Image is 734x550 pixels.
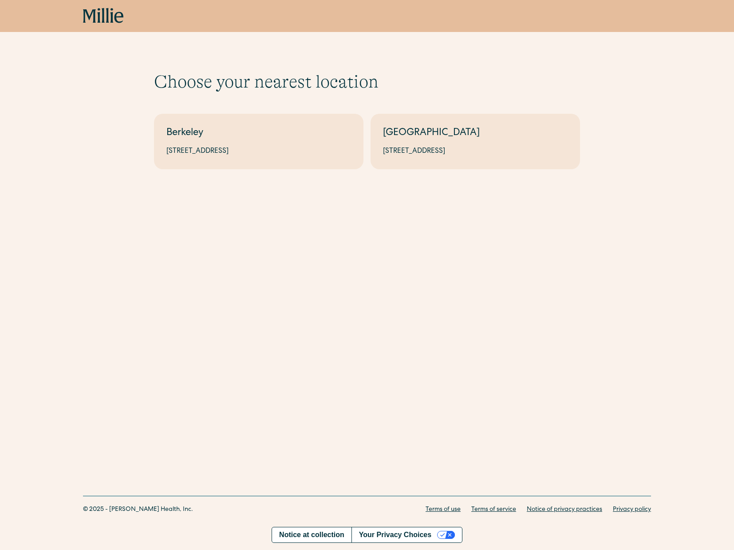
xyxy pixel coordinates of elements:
button: Your Privacy Choices [351,527,462,542]
a: Berkeley[STREET_ADDRESS] [154,114,363,169]
a: Terms of use [426,505,461,514]
h1: Choose your nearest location [154,71,580,92]
a: Notice of privacy practices [527,505,602,514]
div: [STREET_ADDRESS] [166,146,351,157]
div: © 2025 - [PERSON_NAME] Health, Inc. [83,505,193,514]
div: Berkeley [166,126,351,141]
a: Notice at collection [272,527,351,542]
a: [GEOGRAPHIC_DATA][STREET_ADDRESS] [371,114,580,169]
div: [GEOGRAPHIC_DATA] [383,126,568,141]
a: home [83,8,124,24]
a: Terms of service [471,505,516,514]
div: [STREET_ADDRESS] [383,146,568,157]
a: Privacy policy [613,505,651,514]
